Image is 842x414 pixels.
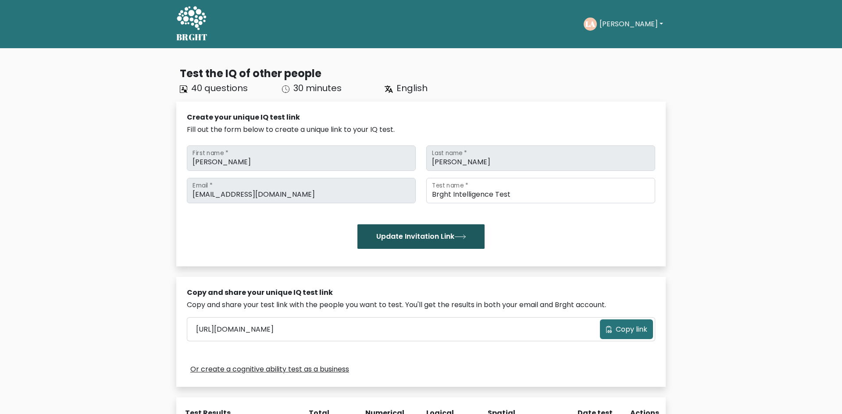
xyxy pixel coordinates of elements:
[293,82,342,94] span: 30 minutes
[187,287,655,298] div: Copy and share your unique IQ test link
[187,124,655,135] div: Fill out the form below to create a unique link to your IQ test.
[357,224,485,249] button: Update Invitation Link
[396,82,428,94] span: English
[616,324,647,335] span: Copy link
[426,178,655,203] input: Test name
[187,300,655,310] div: Copy and share your test link with the people you want to test. You'll get the results in both yo...
[597,18,666,30] button: [PERSON_NAME]
[585,19,595,29] text: LA
[187,178,416,203] input: Email
[190,364,349,375] a: Or create a cognitive ability test as a business
[600,319,653,339] button: Copy link
[187,145,416,171] input: First name
[176,4,208,45] a: BRGHT
[187,112,655,123] div: Create your unique IQ test link
[180,66,666,81] div: Test the IQ of other people
[191,82,248,94] span: 40 questions
[176,32,208,42] h5: BRGHT
[426,145,655,171] input: Last name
